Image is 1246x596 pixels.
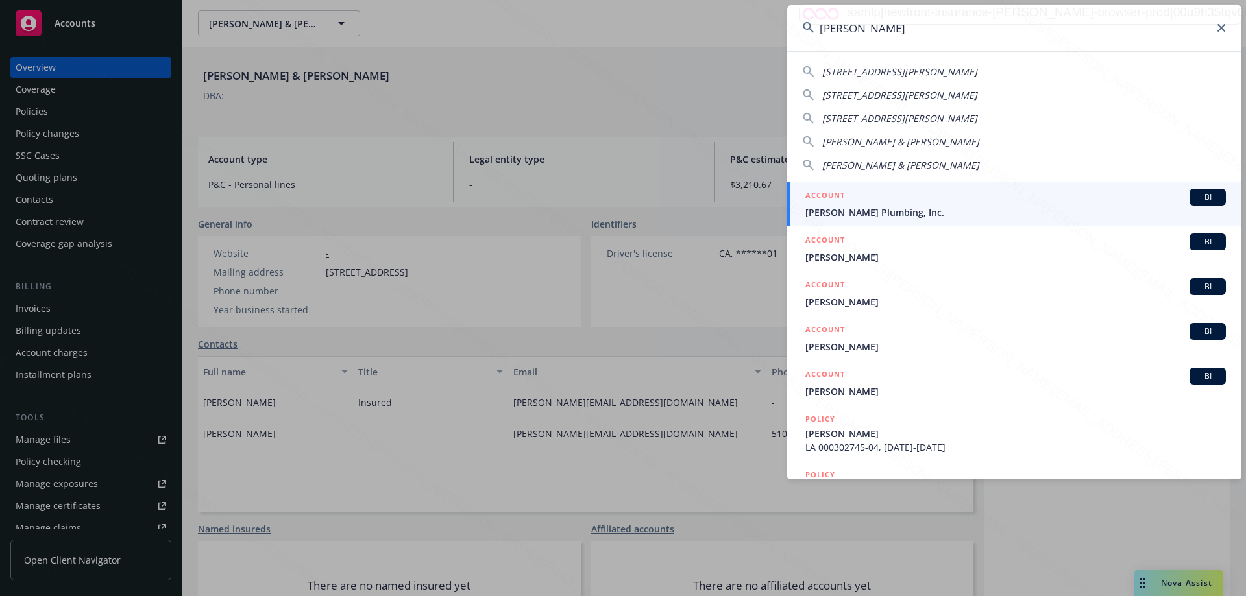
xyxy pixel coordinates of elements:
span: [PERSON_NAME] & [PERSON_NAME] [822,136,979,148]
a: ACCOUNTBI[PERSON_NAME] [787,226,1241,271]
span: [PERSON_NAME] [805,385,1226,398]
h5: ACCOUNT [805,368,845,383]
span: [PERSON_NAME] [805,295,1226,309]
a: ACCOUNTBI[PERSON_NAME] [787,271,1241,316]
a: ACCOUNTBI[PERSON_NAME] [787,316,1241,361]
span: [PERSON_NAME] [805,250,1226,264]
h5: ACCOUNT [805,189,845,204]
h5: ACCOUNT [805,278,845,294]
input: Search... [787,5,1241,51]
span: [PERSON_NAME] & [PERSON_NAME] [822,159,979,171]
span: [STREET_ADDRESS][PERSON_NAME] [822,89,977,101]
span: BI [1195,370,1221,382]
span: BI [1195,326,1221,337]
a: POLICY[PERSON_NAME]LA 000302745-04, [DATE]-[DATE] [787,405,1241,461]
h5: POLICY [805,468,835,481]
span: BI [1195,281,1221,292]
a: POLICY [787,461,1241,517]
span: [STREET_ADDRESS][PERSON_NAME] [822,66,977,78]
span: [PERSON_NAME] [805,340,1226,353]
span: BI [1195,191,1221,203]
span: LA 000302745-04, [DATE]-[DATE] [805,440,1226,454]
h5: ACCOUNT [805,233,845,249]
h5: POLICY [805,412,835,425]
a: ACCOUNTBI[PERSON_NAME] Plumbing, Inc. [787,182,1241,226]
span: [PERSON_NAME] Plumbing, Inc. [805,206,1226,219]
a: ACCOUNTBI[PERSON_NAME] [787,361,1241,405]
span: [STREET_ADDRESS][PERSON_NAME] [822,112,977,125]
span: BI [1195,236,1221,248]
span: [PERSON_NAME] [805,427,1226,440]
h5: ACCOUNT [805,323,845,339]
